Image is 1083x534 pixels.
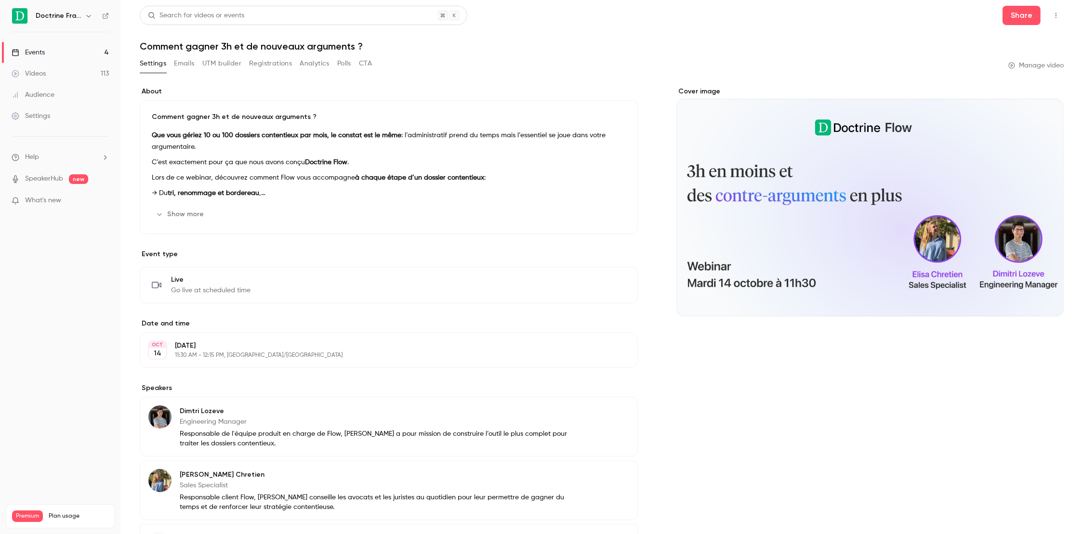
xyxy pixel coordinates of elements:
[12,8,27,24] img: Doctrine France
[180,493,575,512] p: Responsable client Flow, [PERSON_NAME] conseille les avocats et les juristes au quotidien pour le...
[175,341,587,351] p: [DATE]
[152,187,626,199] p: → Du ,
[140,460,638,520] div: Elisa Chretien[PERSON_NAME] ChretienSales SpecialistResponsable client Flow, [PERSON_NAME] consei...
[1008,61,1064,70] a: Manage video
[36,11,81,21] h6: Doctrine France
[180,417,575,427] p: Engineering Manager
[12,111,50,121] div: Settings
[12,69,46,78] div: Videos
[12,90,54,100] div: Audience
[676,87,1064,96] label: Cover image
[148,405,172,429] img: Dimtri Lozeve
[359,56,372,71] button: CTA
[152,132,401,139] strong: Que vous gériez 10 ou 100 dossiers contentieux par mois, le constat est le même
[152,172,626,183] p: Lors de ce webinar, découvrez comment Flow vous accompagne :
[180,470,575,480] p: [PERSON_NAME] Chretien
[152,156,626,168] p: C’est exactement pour ça que nous avons conçu .
[140,87,638,96] label: About
[12,48,45,57] div: Events
[249,56,292,71] button: Registrations
[202,56,241,71] button: UTM builder
[140,56,166,71] button: Settings
[355,174,484,181] strong: à chaque étape d’un dossier contentieux
[12,510,43,522] span: Premium
[175,352,587,359] p: 11:30 AM - 12:15 PM, [GEOGRAPHIC_DATA]/[GEOGRAPHIC_DATA]
[171,275,251,285] span: Live
[140,397,638,456] div: Dimtri LozeveDimtri LozeveEngineering ManagerResponsable de l'équipe produit en charge de Flow, [...
[69,174,88,184] span: new
[180,481,575,490] p: Sales Specialist
[168,190,259,196] strong: tri, renommage et bordereau
[676,87,1064,316] section: Cover image
[49,512,108,520] span: Plan usage
[152,112,626,122] p: Comment gagner 3h et de nouveaux arguments ?
[174,56,194,71] button: Emails
[305,159,347,166] strong: Doctrine Flow
[140,40,1064,52] h1: Comment gagner 3h et de nouveaux arguments ?
[171,286,251,295] span: Go live at scheduled time
[180,406,575,416] p: Dimtri Lozeve
[140,319,638,328] label: Date and time
[300,56,330,71] button: Analytics
[149,341,166,348] div: OCT
[12,152,109,162] li: help-dropdown-opener
[152,130,626,153] p: : l’administratif prend du temps mais l’essentiel se joue dans votre argumentaire.
[154,349,161,358] p: 14
[25,195,61,206] span: What's new
[1003,6,1041,25] button: Share
[152,207,210,222] button: Show more
[148,11,244,21] div: Search for videos or events
[140,383,638,393] label: Speakers
[25,174,63,184] a: SpeakerHub
[337,56,351,71] button: Polls
[180,429,575,448] p: Responsable de l'équipe produit en charge de Flow, [PERSON_NAME] a pour mission de construire l’o...
[97,196,109,205] iframe: Noticeable Trigger
[25,152,39,162] span: Help
[148,469,172,492] img: Elisa Chretien
[140,249,638,259] p: Event type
